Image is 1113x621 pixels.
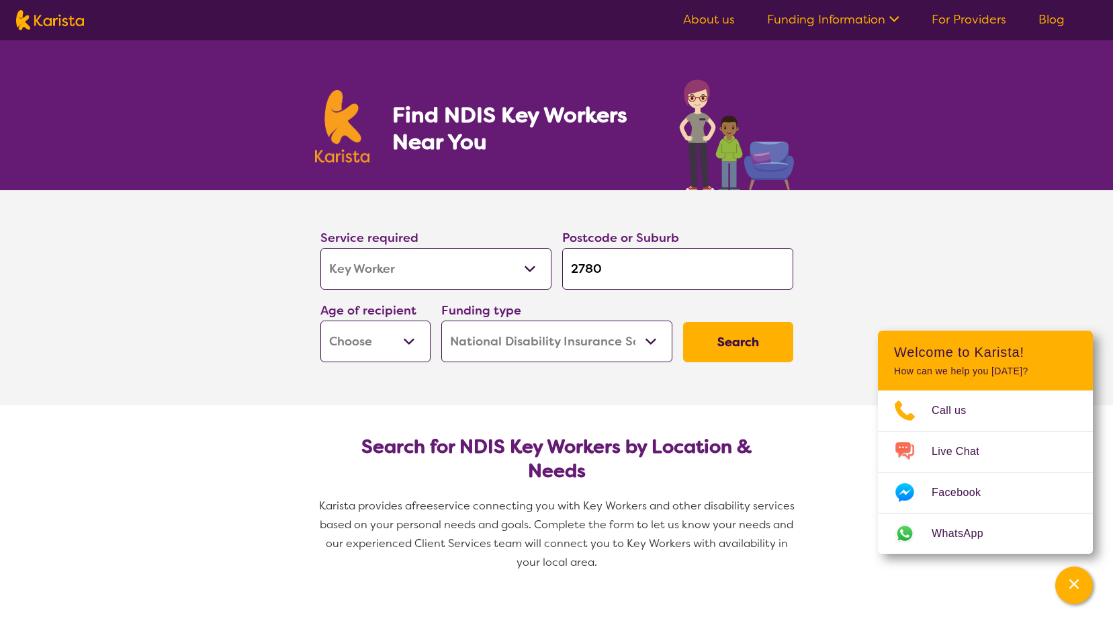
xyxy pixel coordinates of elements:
button: Search [683,322,793,362]
img: key-worker [676,73,799,190]
a: Web link opens in a new tab. [878,513,1093,554]
input: Type [562,248,793,290]
a: About us [683,11,735,28]
span: service connecting you with Key Workers and other disability services based on your personal need... [320,499,797,569]
label: Postcode or Suburb [562,230,679,246]
span: WhatsApp [932,524,999,544]
span: Facebook [932,483,997,503]
a: For Providers [932,11,1006,28]
span: Live Chat [932,442,995,462]
a: Blog [1038,11,1065,28]
ul: Choose channel [878,390,1093,554]
h2: Welcome to Karista! [894,344,1077,360]
p: How can we help you [DATE]? [894,366,1077,377]
div: Channel Menu [878,331,1093,554]
h2: Search for NDIS Key Workers by Location & Needs [331,435,783,483]
h1: Find NDIS Key Workers Near You [392,101,652,155]
span: Karista provides a [319,499,412,513]
img: Karista logo [16,10,84,30]
button: Channel Menu [1055,567,1093,604]
label: Age of recipient [320,302,416,319]
label: Funding type [441,302,521,319]
span: Call us [932,401,983,421]
span: free [412,499,433,513]
img: Karista logo [315,90,370,163]
a: Funding Information [767,11,899,28]
label: Service required [320,230,418,246]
